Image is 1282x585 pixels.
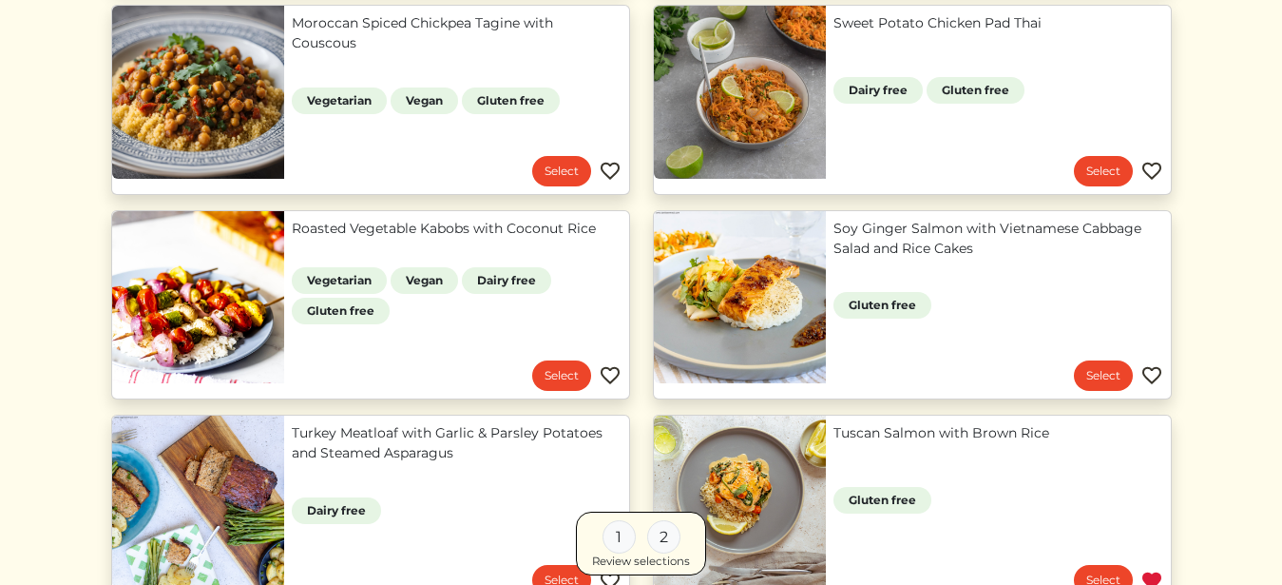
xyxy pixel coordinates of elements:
[833,423,1163,443] a: Tuscan Salmon with Brown Rice
[599,160,622,183] img: Favorite menu item
[1140,160,1163,183] img: Favorite menu item
[603,520,636,554] div: 1
[576,512,706,575] a: 1 2 Review selections
[532,361,591,391] a: Select
[599,364,622,387] img: Favorite menu item
[292,423,622,463] a: Turkey Meatloaf with Garlic & Parsley Potatoes and Steamed Asparagus
[1074,361,1133,391] a: Select
[647,520,680,554] div: 2
[592,554,690,571] div: Review selections
[1074,156,1133,186] a: Select
[1140,364,1163,387] img: Favorite menu item
[532,156,591,186] a: Select
[833,13,1163,33] a: Sweet Potato Chicken Pad Thai
[292,13,622,53] a: Moroccan Spiced Chickpea Tagine with Couscous
[833,219,1163,259] a: Soy Ginger Salmon with Vietnamese Cabbage Salad and Rice Cakes
[292,219,622,239] a: Roasted Vegetable Kabobs with Coconut Rice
